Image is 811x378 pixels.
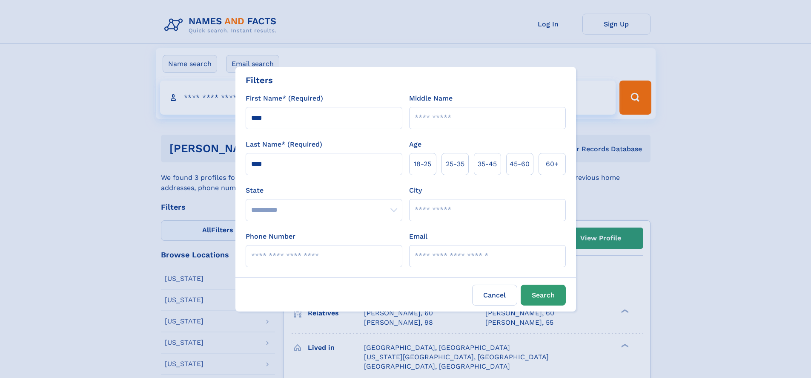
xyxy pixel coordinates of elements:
label: First Name* (Required) [246,93,323,104]
label: Cancel [472,285,517,306]
div: Filters [246,74,273,87]
span: 18‑25 [414,159,431,169]
span: 60+ [546,159,559,169]
label: Last Name* (Required) [246,139,322,150]
span: 35‑45 [478,159,497,169]
label: Middle Name [409,93,453,104]
label: Age [409,139,421,150]
span: 25‑35 [446,159,464,169]
button: Search [521,285,566,306]
span: 45‑60 [510,159,530,169]
label: Phone Number [246,231,295,242]
label: City [409,185,422,196]
label: Email [409,231,427,242]
label: State [246,185,402,196]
